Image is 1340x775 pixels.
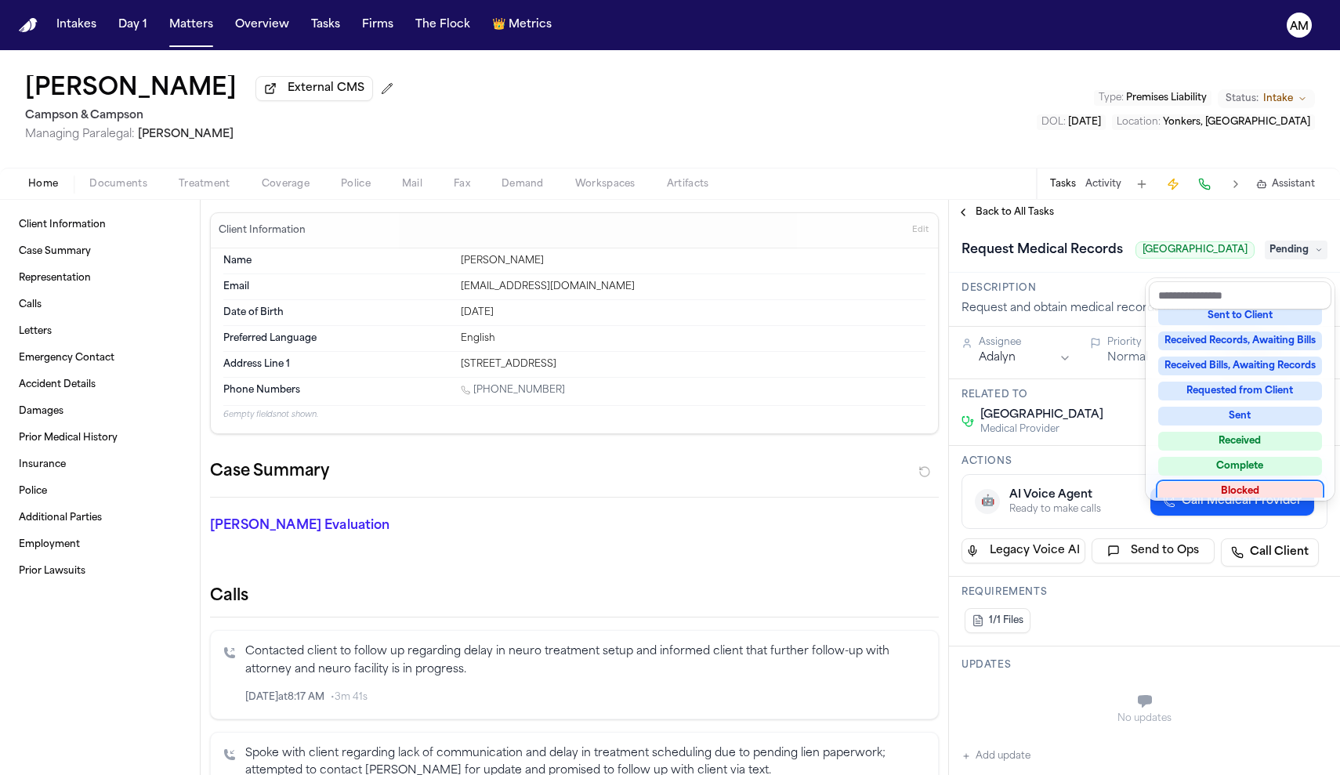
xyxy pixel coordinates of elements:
div: Requested from Client [1158,382,1322,400]
div: Sent to Client [1158,306,1322,325]
div: Received [1158,432,1322,451]
div: Received Records, Awaiting Bills [1158,331,1322,350]
span: Pending [1265,241,1327,259]
div: Sent [1158,407,1322,426]
div: Blocked [1158,482,1322,501]
div: Complete [1158,457,1322,476]
div: Received Bills, Awaiting Records [1158,357,1322,375]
